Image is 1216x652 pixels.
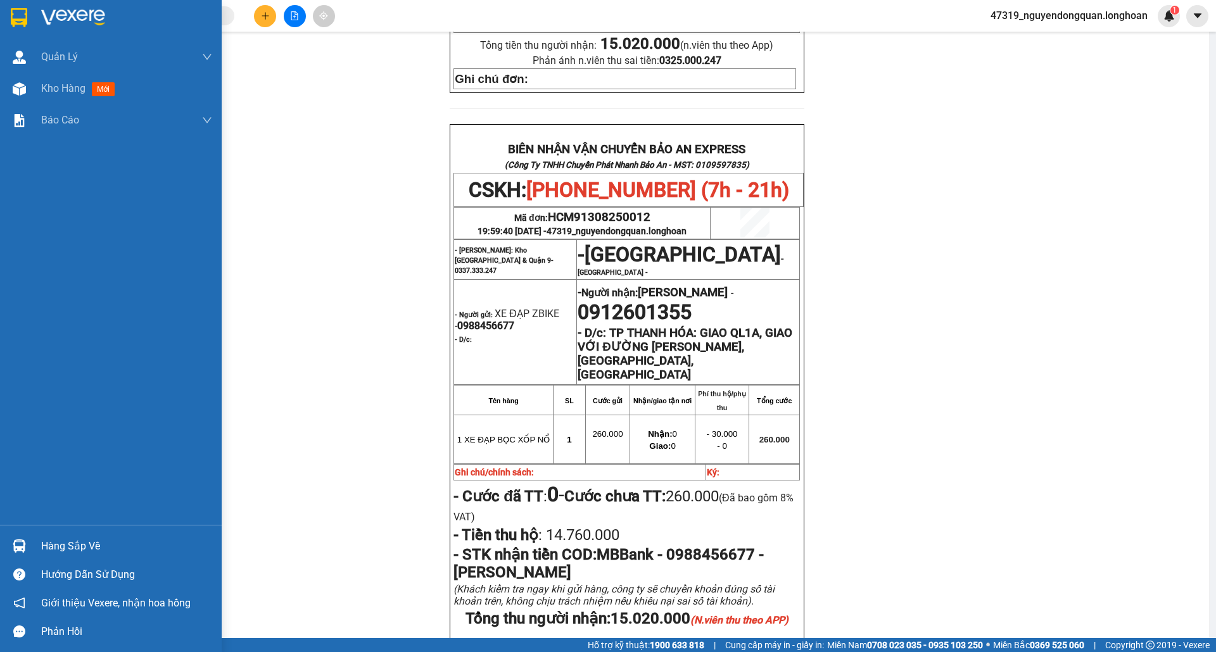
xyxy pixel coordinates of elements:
strong: Nhận/giao tận nơi [633,397,692,404]
strong: 1900 633 818 [650,640,704,650]
span: 1 [567,435,571,444]
span: Giới thiệu Vexere, nhận hoa hồng [41,595,191,611]
span: notification [13,597,25,609]
strong: 0708 023 035 - 0935 103 250 [867,640,983,650]
div: Hướng dẫn sử dụng [41,565,212,584]
strong: 15.020.000 [600,35,680,53]
span: - 30.000 [707,429,738,439]
img: icon-new-feature [1163,10,1175,22]
img: warehouse-icon [13,539,26,553]
span: 14.760.000 [542,526,619,544]
span: 0 [648,429,677,439]
span: [PERSON_NAME] [638,285,728,299]
span: 1 XE ĐẠP BỌC XỐP NỔ [457,435,550,444]
span: XE ĐẠP ZBIKE - [455,308,559,332]
span: 260.000 [759,435,790,444]
strong: Ký: [707,467,719,477]
strong: Cước chưa TT: [564,487,666,505]
span: CSKH: [469,178,789,202]
strong: - Người gửi: [455,311,493,319]
sup: 1 [1170,6,1179,15]
button: caret-down [1186,5,1208,27]
span: aim [319,11,328,20]
span: MBBank - 0988456677 - [PERSON_NAME] [453,546,764,581]
span: [PHONE_NUMBER] (7h - 21h) [526,178,789,202]
span: question-circle [13,568,25,580]
span: : [453,487,564,505]
span: - [728,287,733,299]
strong: - D/c: [455,335,472,344]
div: Hàng sắp về [41,537,212,556]
span: Quản Lý [41,49,78,65]
span: 47319_nguyendongquan.longhoan [980,8,1158,23]
strong: TP THANH HÓA: GIAO QL1A, GIAO VỚI ĐƯỜNG [PERSON_NAME], [GEOGRAPHIC_DATA], [GEOGRAPHIC_DATA] [578,326,792,382]
strong: Tổng cước [757,397,792,404]
div: Phản hồi [41,622,212,641]
span: mới [92,82,115,96]
span: Miền Nam [827,638,983,652]
span: message [13,625,25,637]
span: down [202,115,212,125]
span: 19:59:40 [DATE] - [478,226,687,236]
span: Mã đơn: [514,213,650,223]
span: [GEOGRAPHIC_DATA] [585,242,781,266]
span: down [202,52,212,62]
span: - [578,242,585,266]
span: [GEOGRAPHIC_DATA] - [578,268,648,277]
strong: BIÊN NHẬN VẬN CHUYỂN BẢO AN EXPRESS [508,142,745,156]
span: 260.000 [592,429,623,439]
strong: 0325.000.247 [659,54,721,66]
img: logo-vxr [11,8,27,27]
span: : [453,526,619,544]
button: file-add [284,5,306,27]
span: HCM91308250012 [548,210,650,224]
img: warehouse-icon [13,51,26,64]
span: - 0 [717,441,727,451]
span: 47319_nguyendongquan.longhoan [547,226,687,236]
span: 15.020.000 [611,610,788,627]
span: Cung cấp máy in - giấy in: [725,638,824,652]
strong: Nhận: [648,429,672,439]
span: Người nhận: [581,287,728,299]
strong: - [578,285,728,299]
span: - [PERSON_NAME]: Kho [GEOGRAPHIC_DATA] & Quận 9- [455,246,554,275]
span: Tổng thu người nhận: [465,610,788,627]
strong: Giao: [649,441,671,451]
strong: (Công Ty TNHH Chuyển Phát Nhanh Bảo An - MST: 0109597835) [505,160,749,170]
button: aim [313,5,335,27]
span: 0 [649,441,675,451]
span: file-add [290,11,299,20]
strong: - Cước đã TT [453,487,543,505]
span: | [714,638,716,652]
span: Hỗ trợ kỹ thuật: [588,638,704,652]
span: plus [261,11,270,20]
span: 0337.333.247 [455,266,497,275]
span: [PHONE_NUMBER] (7h - 21h) [66,49,271,97]
strong: Ghi chú/chính sách: [455,467,534,477]
strong: Phí thu hộ/phụ thu [698,390,746,411]
span: copyright [1146,641,1155,649]
strong: 0 [547,482,559,506]
em: (N.viên thu theo APP) [690,614,788,626]
span: - STK nhận tiền COD: [453,546,764,581]
img: warehouse-icon [13,82,26,96]
span: Báo cáo [41,112,79,128]
button: plus [254,5,276,27]
span: (n.viên thu theo App) [600,39,773,51]
span: Tổng tiền thu người nhận: [480,39,773,51]
span: ⚪️ [986,643,990,648]
span: Kho hàng [41,82,85,94]
strong: - D/c: [578,326,606,340]
span: Phản ánh n.viên thu sai tiền: [533,54,721,66]
span: - [578,254,784,277]
strong: Ghi chú đơn: [455,72,528,85]
strong: BIÊN NHẬN VẬN CHUYỂN BẢO AN EXPRESS [20,18,258,32]
span: CSKH: [9,49,271,97]
span: Miền Bắc [993,638,1084,652]
span: 0988456677 [457,320,514,332]
span: (Khách kiểm tra ngay khi gửi hàng, công ty sẽ chuyển khoản đúng số tài khoản trên, không chịu trá... [453,583,775,607]
span: - [547,482,564,506]
strong: (Công Ty TNHH Chuyển Phát Nhanh Bảo An - MST: 0109597835) [16,35,261,45]
span: 0912601355 [578,300,692,324]
strong: Cước gửi [593,397,623,404]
